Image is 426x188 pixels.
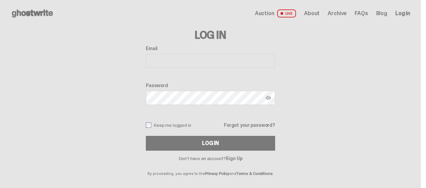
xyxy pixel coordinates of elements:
a: Blog [376,11,387,16]
a: Forgot your password? [224,123,275,127]
input: Keep me logged in [146,122,151,128]
p: By proceeding, you agree to the and . [146,161,275,176]
span: LIVE [277,9,296,17]
h3: Log In [146,30,275,40]
label: Keep me logged in [146,122,191,128]
a: Terms & Conditions [236,171,273,176]
a: Sign Up [226,155,242,161]
p: Don't have an account? [146,156,275,161]
img: Show password [266,95,271,101]
a: Auction LIVE [255,9,296,17]
a: Log in [395,11,410,16]
a: About [304,11,320,16]
a: Archive [328,11,347,16]
a: FAQs [355,11,368,16]
span: Auction [255,11,274,16]
button: Log In [146,136,275,151]
a: Privacy Policy [205,171,229,176]
label: Email [146,46,275,51]
div: Log In [202,141,219,146]
label: Password [146,83,275,88]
